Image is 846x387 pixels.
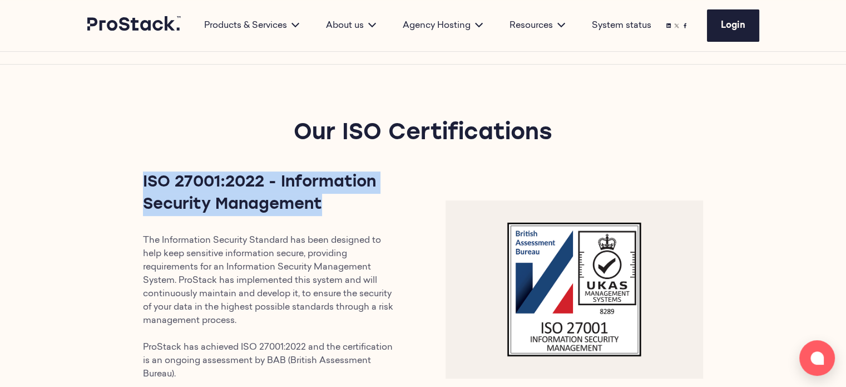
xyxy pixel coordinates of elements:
h2: Our ISO Certifications [181,118,665,149]
div: Resources [496,19,578,32]
div: Products & Services [191,19,313,32]
a: Login [707,9,759,42]
div: Agency Hosting [389,19,496,32]
span: Login [721,21,745,30]
div: About us [313,19,389,32]
a: Prostack logo [87,16,182,35]
p: The Information Security Standard has been designed to help keep sensitive information secure, pr... [143,234,401,341]
a: System status [592,19,651,32]
img: ISO 27001 Information Security Management logo [446,200,704,379]
button: Open chat window [799,340,835,376]
h3: ISO 27001:2022 - Information Security Management [143,172,401,216]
